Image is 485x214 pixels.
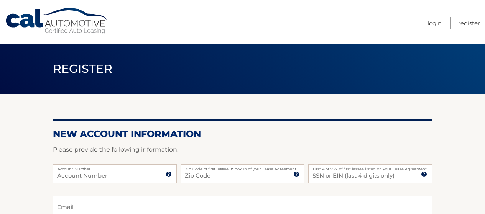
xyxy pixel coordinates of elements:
img: tooltip.svg [166,171,172,177]
p: Please provide the following information. [53,144,432,155]
label: Last 4 of SSN of first lessee listed on your Lease Agreement [308,164,432,170]
img: tooltip.svg [421,171,427,177]
input: Account Number [53,164,177,183]
img: tooltip.svg [293,171,299,177]
a: Cal Automotive [5,8,109,35]
a: Login [427,17,442,29]
input: Zip Code [181,164,304,183]
h2: New Account Information [53,128,432,140]
a: Register [458,17,480,29]
label: Account Number [53,164,177,170]
span: Register [53,62,113,76]
input: SSN or EIN (last 4 digits only) [308,164,432,183]
label: Zip Code of first lessee in box 1b of your Lease Agreement [181,164,304,170]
